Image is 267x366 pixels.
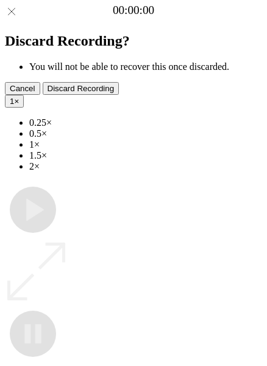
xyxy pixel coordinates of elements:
[29,139,262,150] li: 1×
[5,33,262,49] h2: Discard Recording?
[29,117,262,128] li: 0.25×
[29,128,262,139] li: 0.5×
[5,95,24,108] button: 1×
[29,150,262,161] li: 1.5×
[5,82,40,95] button: Cancel
[10,97,14,106] span: 1
[113,4,154,17] a: 00:00:00
[29,61,262,72] li: You will not be able to recover this once discarded.
[43,82,119,95] button: Discard Recording
[29,161,262,172] li: 2×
